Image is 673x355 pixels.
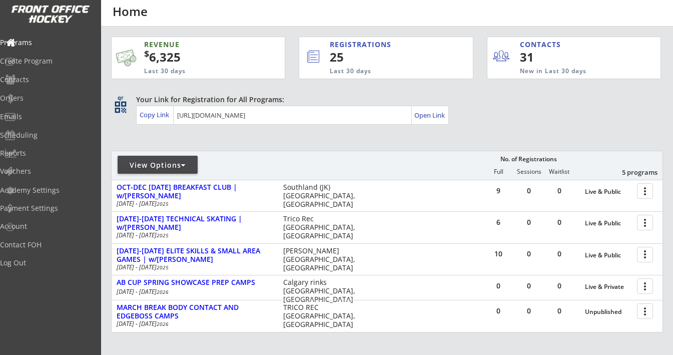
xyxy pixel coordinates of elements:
div: Southland (JK) [GEOGRAPHIC_DATA], [GEOGRAPHIC_DATA] [283,183,362,208]
div: Full [483,168,513,175]
div: [DATE] - [DATE] [117,289,270,295]
div: Trico Rec [GEOGRAPHIC_DATA], [GEOGRAPHIC_DATA] [283,215,362,240]
div: Your Link for Registration for All Programs: [136,95,632,105]
div: REVENUE [144,40,241,50]
div: Calgary rinks [GEOGRAPHIC_DATA], [GEOGRAPHIC_DATA] [283,278,362,303]
em: 2026 [157,288,169,295]
div: Live & Public [585,220,632,227]
sup: $ [144,48,149,60]
button: more_vert [637,303,653,319]
div: [DATE] - [DATE] [117,321,270,327]
em: 2025 [157,232,169,239]
div: 9 [483,187,513,194]
div: 0 [483,282,513,289]
div: View Options [118,160,198,170]
div: Copy Link [140,110,171,119]
button: more_vert [637,183,653,199]
div: Unpublished [585,308,632,315]
button: qr_code [113,100,128,115]
div: Live & Private [585,283,632,290]
a: Open Link [414,108,446,122]
div: New in Last 30 days [520,67,614,76]
div: OCT-DEC [DATE] BREAKFAST CLUB | w/[PERSON_NAME] [117,183,273,200]
button: more_vert [637,278,653,294]
div: [DATE] - [DATE] [117,264,270,270]
div: Sessions [514,168,544,175]
div: qr [114,95,126,101]
div: Last 30 days [330,67,431,76]
div: 0 [514,219,544,226]
button: more_vert [637,247,653,262]
div: 0 [514,282,544,289]
div: 0 [544,250,574,257]
em: 2025 [157,200,169,207]
div: CONTACTS [520,40,565,50]
div: Last 30 days [144,67,241,76]
div: Open Link [414,111,446,120]
div: [DATE]-[DATE] ELITE SKILLS & SMALL AREA GAMES | w/[PERSON_NAME] [117,247,273,264]
div: [DATE]-[DATE] TECHNICAL SKATING | w/[PERSON_NAME] [117,215,273,232]
div: MARCH BREAK BODY CONTACT AND EDGEBOSS CAMPS [117,303,273,320]
div: 0 [514,250,544,257]
div: TRICO REC [GEOGRAPHIC_DATA], [GEOGRAPHIC_DATA] [283,303,362,328]
div: No. of Registrations [497,156,559,163]
div: 0 [544,307,574,314]
em: 2025 [157,264,169,271]
div: REGISTRATIONS [330,40,429,50]
div: Live & Public [585,252,632,259]
div: 5 programs [605,168,657,177]
div: 0 [544,282,574,289]
div: 0 [544,187,574,194]
div: AB CUP SPRING SHOWCASE PREP CAMPS [117,278,273,287]
div: 25 [330,49,439,66]
div: 6 [483,219,513,226]
div: Live & Public [585,188,632,195]
div: [PERSON_NAME] [GEOGRAPHIC_DATA], [GEOGRAPHIC_DATA] [283,247,362,272]
div: 10 [483,250,513,257]
button: more_vert [637,215,653,230]
div: 0 [514,307,544,314]
div: 6,325 [144,49,253,66]
em: 2026 [157,320,169,327]
div: 31 [520,49,581,66]
div: [DATE] - [DATE] [117,232,270,238]
div: [DATE] - [DATE] [117,201,270,207]
div: 0 [544,219,574,226]
div: 0 [483,307,513,314]
div: Waitlist [544,168,574,175]
div: 0 [514,187,544,194]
